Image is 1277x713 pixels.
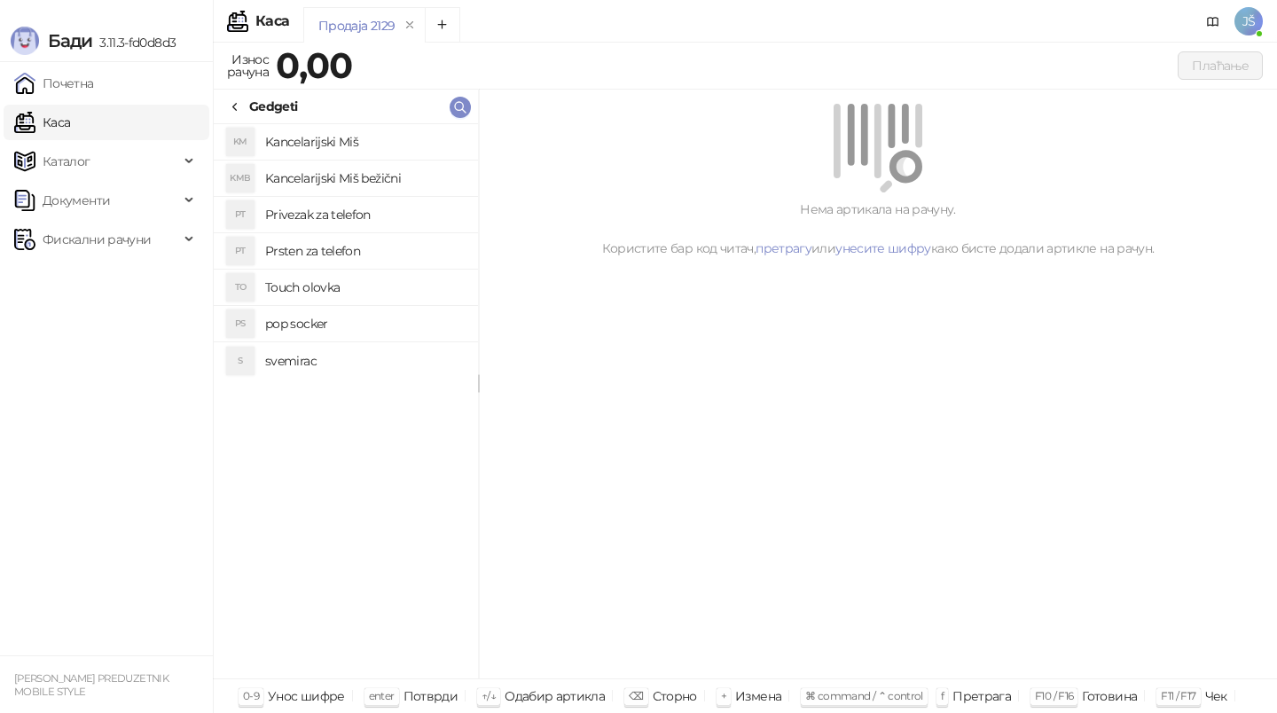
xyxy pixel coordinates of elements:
h4: Kancelarijski Miš bežični [265,164,464,192]
button: Плаћање [1178,51,1263,80]
h4: Kancelarijski Miš [265,128,464,156]
span: F10 / F16 [1035,689,1073,702]
div: Сторно [653,685,697,708]
a: унесите шифру [835,240,931,256]
div: Износ рачуна [223,48,272,83]
div: TO [226,273,255,302]
div: Чек [1205,685,1227,708]
span: JŠ [1234,7,1263,35]
span: F11 / F17 [1161,689,1195,702]
span: Каталог [43,144,90,179]
div: Gedgeti [249,97,298,116]
h4: svemirac [265,347,464,375]
span: Документи [43,183,110,218]
span: Бади [48,30,92,51]
h4: Touch olovka [265,273,464,302]
div: Каса [255,14,289,28]
span: f [941,689,944,702]
strong: 0,00 [276,43,352,87]
div: Потврди [403,685,458,708]
h4: Prsten za telefon [265,237,464,265]
div: PS [226,309,255,338]
button: remove [398,18,421,33]
div: Нема артикала на рачуну. Користите бар код читач, или како бисте додали артикле на рачун. [500,200,1256,258]
div: KM [226,128,255,156]
div: KMB [226,164,255,192]
div: Готовина [1082,685,1137,708]
div: S [226,347,255,375]
div: PT [226,237,255,265]
div: Унос шифре [268,685,345,708]
div: Одабир артикла [505,685,605,708]
div: Продаја 2129 [318,16,395,35]
div: grid [214,124,478,678]
img: Logo [11,27,39,55]
a: Почетна [14,66,94,101]
span: 0-9 [243,689,259,702]
div: PT [226,200,255,229]
a: Каса [14,105,70,140]
span: enter [369,689,395,702]
span: + [721,689,726,702]
h4: pop socker [265,309,464,338]
button: Add tab [425,7,460,43]
h4: Privezak za telefon [265,200,464,229]
span: Фискални рачуни [43,222,151,257]
span: ⌘ command / ⌃ control [805,689,923,702]
span: 3.11.3-fd0d8d3 [92,35,176,51]
span: ⌫ [629,689,643,702]
span: ↑/↓ [482,689,496,702]
small: [PERSON_NAME] PREDUZETNIK MOBILE STYLE [14,672,168,698]
a: Документација [1199,7,1227,35]
div: Измена [735,685,781,708]
div: Претрага [952,685,1011,708]
a: претрагу [756,240,811,256]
